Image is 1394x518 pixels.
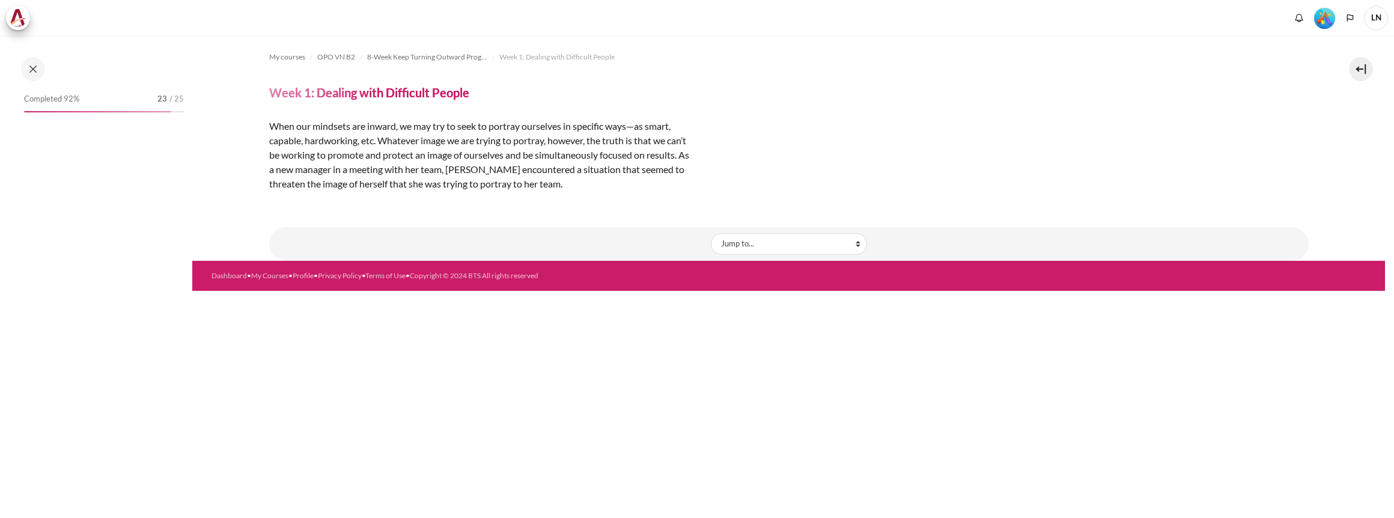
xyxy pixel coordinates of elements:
p: When our mindsets are inward, we may try to seek to portray ourselves in specific ways—as smart, ... [269,119,690,191]
div: 92% [24,111,171,112]
a: Copyright © 2024 BTS All rights reserved [410,271,538,280]
a: Privacy Policy [318,271,362,280]
section: Content [192,35,1385,261]
div: Show notification window with no new notifications [1290,9,1308,27]
a: OPO VN B2 [317,50,355,64]
img: Architeck [10,9,26,27]
div: • • • • • [212,270,861,281]
span: Completed 92% [24,93,79,105]
a: 8-Week Keep Turning Outward Program [367,50,487,64]
nav: Navigation bar [269,47,1309,67]
span: Week 1: Dealing with Difficult People [499,52,615,62]
a: Dashboard [212,271,247,280]
span: OPO VN B2 [317,52,355,62]
a: User menu [1364,6,1388,30]
a: Terms of Use [365,271,406,280]
button: Languages [1341,9,1359,27]
a: Profile [293,271,314,280]
span: LN [1364,6,1388,30]
span: 23 [157,93,167,105]
a: My courses [269,50,305,64]
span: / 25 [169,93,184,105]
a: Level #5 [1309,7,1340,29]
a: Week 1: Dealing with Difficult People [499,50,615,64]
span: My courses [269,52,305,62]
img: Level #5 [1314,8,1335,29]
a: Architeck Architeck [6,6,36,30]
h4: Week 1: Dealing with Difficult People [269,85,469,100]
a: My Courses [251,271,288,280]
span: 8-Week Keep Turning Outward Program [367,52,487,62]
div: Level #5 [1314,7,1335,29]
